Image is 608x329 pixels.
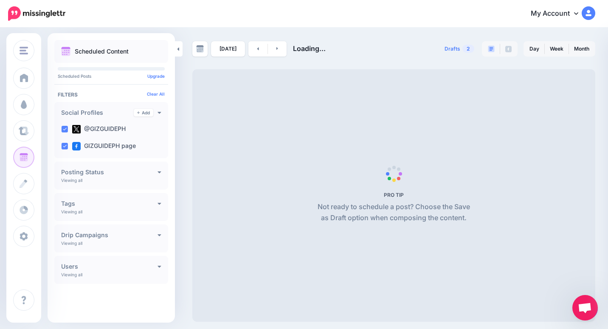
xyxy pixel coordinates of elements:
img: menu.png [20,47,28,54]
img: twitter-square.png [72,125,81,133]
h4: Users [61,264,158,269]
img: Missinglettr [8,6,65,21]
div: Open chat [572,295,598,320]
h4: Social Profiles [61,110,134,116]
span: 2 [462,45,474,53]
h4: Posting Status [61,169,158,175]
img: facebook-square.png [72,142,81,150]
img: calendar.png [61,47,70,56]
h5: PRO TIP [314,192,473,198]
p: Viewing all [61,272,82,277]
a: Week [545,42,569,56]
img: paragraph-boxed.png [488,45,495,52]
p: Viewing all [61,178,82,183]
a: Upgrade [147,74,165,79]
a: Clear All [147,91,165,96]
label: GIZGUIDEPH page [72,142,136,150]
a: Month [569,42,594,56]
p: Viewing all [61,241,82,246]
p: Scheduled Content [75,48,129,54]
p: Scheduled Posts [58,74,165,78]
span: Loading... [293,44,326,53]
h4: Filters [58,91,165,98]
a: Day [524,42,544,56]
h4: Tags [61,201,158,207]
span: Drafts [445,46,460,51]
a: Drafts2 [439,41,479,57]
img: calendar-grey-darker.png [196,45,204,53]
a: Add [134,109,153,116]
p: Viewing all [61,209,82,214]
label: @GIZGUIDEPH [72,125,126,133]
a: My Account [522,3,595,24]
a: [DATE] [211,41,245,57]
h4: Drip Campaigns [61,232,158,238]
p: Not ready to schedule a post? Choose the Save as Draft option when composing the content. [314,201,473,224]
img: facebook-grey-square.png [505,46,512,52]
